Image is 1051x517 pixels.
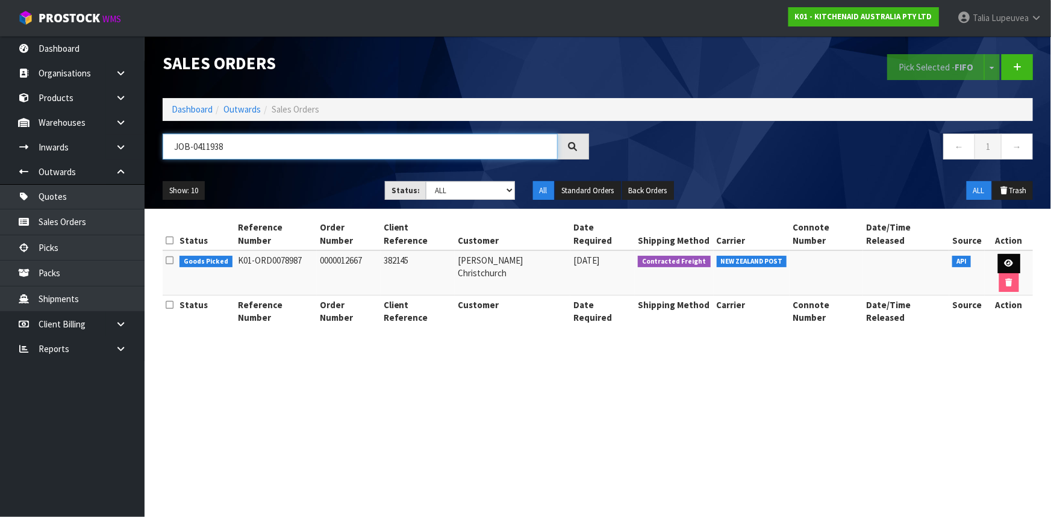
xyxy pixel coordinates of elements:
th: Date/Time Released [863,218,949,250]
a: Outwards [223,104,261,115]
td: [PERSON_NAME] Christchurch [455,250,570,296]
a: K01 - KITCHENAID AUSTRALIA PTY LTD [788,7,939,26]
th: Carrier [714,218,790,250]
th: Status [176,296,235,327]
span: NEW ZEALAND POST [717,256,787,268]
th: Customer [455,296,570,327]
th: Action [985,218,1033,250]
th: Reference Number [235,296,317,327]
th: Status [176,218,235,250]
th: Customer [455,218,570,250]
span: Goods Picked [179,256,232,268]
strong: K01 - KITCHENAID AUSTRALIA PTY LTD [795,11,932,22]
span: API [952,256,971,268]
td: K01-ORD0078987 [235,250,317,296]
th: Client Reference [381,296,455,327]
th: Reference Number [235,218,317,250]
th: Source [949,218,985,250]
th: Order Number [317,218,381,250]
span: Contracted Freight [638,256,711,268]
th: Connote Number [790,296,863,327]
button: All [533,181,554,200]
th: Shipping Method [635,218,714,250]
nav: Page navigation [607,134,1034,163]
td: 382145 [381,250,455,296]
th: Date Required [570,218,635,250]
a: 1 [975,134,1002,159]
small: WMS [102,13,121,25]
span: Lupeuvea [991,12,1029,23]
th: Date/Time Released [863,296,949,327]
th: Shipping Method [635,296,714,327]
strong: Status: [391,185,420,196]
button: Standard Orders [555,181,621,200]
span: [DATE] [573,255,599,266]
a: → [1001,134,1033,159]
h1: Sales Orders [163,54,589,73]
button: Pick Selected -FIFO [887,54,985,80]
span: Talia [973,12,990,23]
th: Order Number [317,296,381,327]
button: ALL [967,181,991,200]
th: Client Reference [381,218,455,250]
span: Sales Orders [272,104,319,115]
td: 0000012667 [317,250,381,296]
strong: FIFO [955,61,973,73]
img: cube-alt.png [18,10,33,25]
th: Action [985,296,1033,327]
th: Carrier [714,296,790,327]
a: Dashboard [172,104,213,115]
th: Date Required [570,296,635,327]
span: ProStock [39,10,100,26]
th: Connote Number [790,218,863,250]
th: Source [949,296,985,327]
button: Trash [993,181,1033,200]
a: ← [943,134,975,159]
input: Search sales orders [163,134,558,159]
button: Back Orders [622,181,674,200]
button: Show: 10 [163,181,205,200]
